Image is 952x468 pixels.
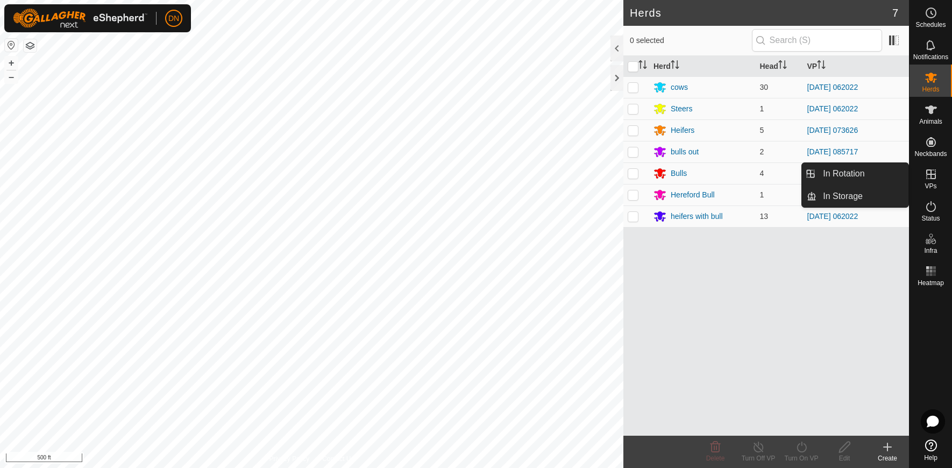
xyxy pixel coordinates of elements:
span: 30 [760,83,769,91]
button: + [5,56,18,69]
span: VPs [925,183,936,189]
span: 5 [760,126,764,134]
span: DN [168,13,179,24]
div: Edit [823,453,866,463]
span: 1 [760,104,764,113]
th: Herd [649,56,756,77]
span: In Rotation [823,167,864,180]
span: 13 [760,212,769,221]
span: In Storage [823,190,863,203]
span: Status [921,215,940,222]
li: In Storage [802,186,908,207]
div: bulls out [671,146,699,158]
div: Turn Off VP [737,453,780,463]
div: Create [866,453,909,463]
button: Map Layers [24,39,37,52]
div: Turn On VP [780,453,823,463]
a: [DATE] 073626 [807,126,858,134]
span: Infra [924,247,937,254]
span: 7 [892,5,898,21]
div: cows [671,82,688,93]
span: 0 selected [630,35,752,46]
a: Help [910,435,952,465]
div: Hereford Bull [671,189,715,201]
span: 4 [760,169,764,178]
span: Delete [706,455,725,462]
a: [DATE] 085717 [807,147,858,156]
div: Steers [671,103,692,115]
a: Contact Us [322,454,354,464]
span: Notifications [913,54,948,60]
img: Gallagher Logo [13,9,147,28]
p-sorticon: Activate to sort [638,62,647,70]
div: heifers with bull [671,211,723,222]
a: Privacy Policy [269,454,309,464]
span: Animals [919,118,942,125]
span: Help [924,455,937,461]
span: 1 [760,190,764,199]
a: [DATE] 062022 [807,83,858,91]
span: Heatmap [918,280,944,286]
h2: Herds [630,6,892,19]
span: Neckbands [914,151,947,157]
button: – [5,70,18,83]
li: In Rotation [802,163,908,185]
a: In Rotation [816,163,908,185]
a: [DATE] 062022 [807,212,858,221]
th: Head [756,56,803,77]
p-sorticon: Activate to sort [671,62,679,70]
button: Reset Map [5,39,18,52]
div: Bulls [671,168,687,179]
span: Herds [922,86,939,93]
p-sorticon: Activate to sort [817,62,826,70]
a: [DATE] 062022 [807,104,858,113]
p-sorticon: Activate to sort [778,62,787,70]
div: Heifers [671,125,694,136]
input: Search (S) [752,29,882,52]
span: Schedules [915,22,946,28]
span: 2 [760,147,764,156]
a: In Storage [816,186,908,207]
th: VP [803,56,910,77]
